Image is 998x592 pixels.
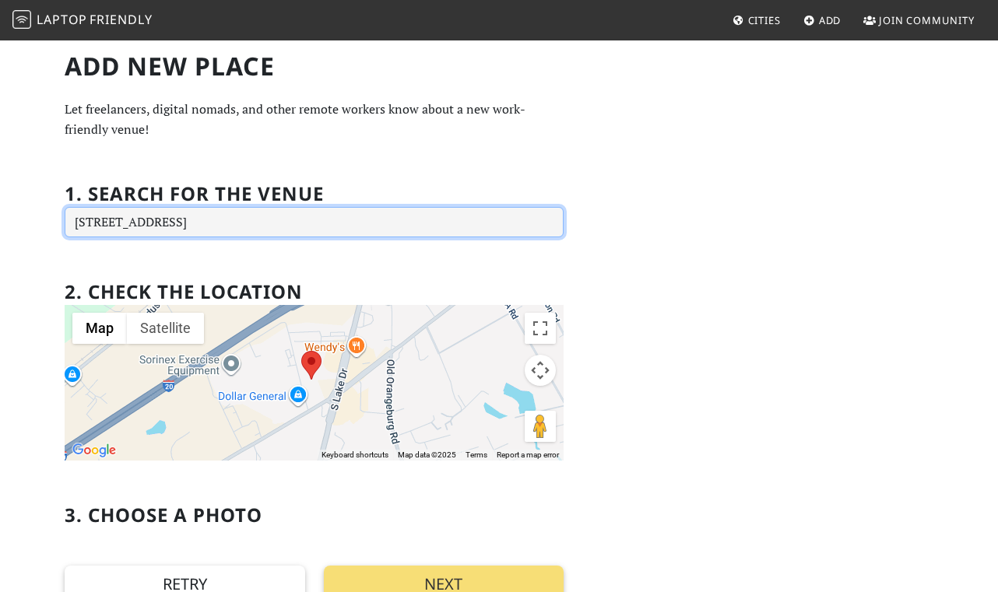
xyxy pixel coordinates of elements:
[497,450,559,459] a: Report a map error
[69,440,120,461] a: Open this area in Google Maps (opens a new window)
[69,440,120,461] img: Google
[748,13,781,27] span: Cities
[525,355,556,386] button: Map camera controls
[37,11,87,28] span: Laptop
[65,207,564,238] input: Enter a location
[398,450,456,459] span: Map data ©2025
[72,313,127,344] button: Show street map
[90,11,152,28] span: Friendly
[65,504,262,527] h2: 3. Choose a photo
[726,6,787,34] a: Cities
[466,450,487,459] a: Terms (opens in new tab)
[65,100,564,139] p: Let freelancers, digital nomads, and other remote workers know about a new work-friendly venue!
[322,450,388,461] button: Keyboard shortcuts
[65,51,564,81] h1: Add new Place
[127,313,204,344] button: Show satellite imagery
[12,10,31,29] img: LaptopFriendly
[819,13,842,27] span: Add
[525,411,556,442] button: Drag Pegman onto the map to open Street View
[65,281,303,303] h2: 2. Check the location
[879,13,975,27] span: Join Community
[797,6,848,34] a: Add
[12,7,153,34] a: LaptopFriendly LaptopFriendly
[857,6,981,34] a: Join Community
[525,313,556,344] button: Toggle fullscreen view
[65,183,324,205] h2: 1. Search for the venue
